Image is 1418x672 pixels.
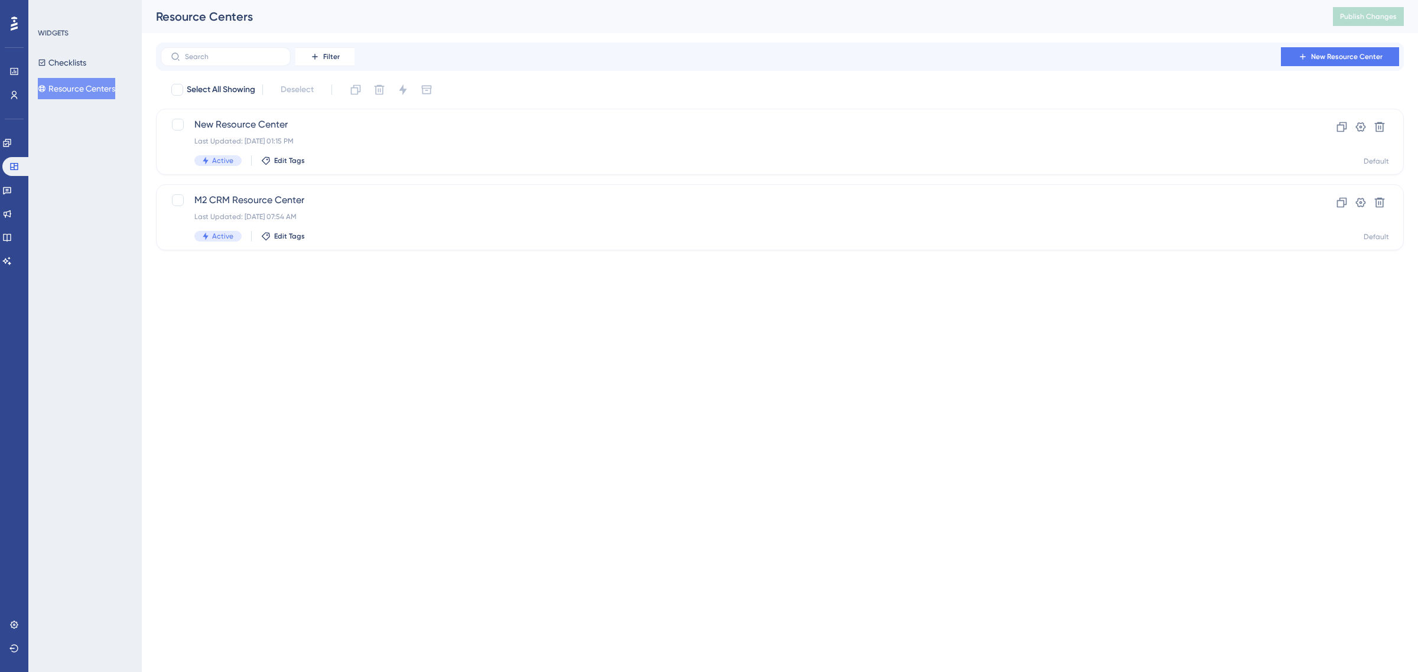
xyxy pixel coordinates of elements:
div: WIDGETS [38,28,69,38]
span: M2 CRM Resource Center [194,193,1271,207]
span: Active [212,156,233,165]
span: Deselect [281,83,314,97]
span: Edit Tags [274,156,305,165]
span: Filter [323,52,340,61]
div: Default [1364,232,1389,242]
span: Select All Showing [187,83,255,97]
button: Checklists [38,52,86,73]
span: Edit Tags [274,231,305,241]
div: Last Updated: [DATE] 07:54 AM [194,212,1271,221]
span: New Resource Center [1311,52,1383,61]
span: Active [212,231,233,241]
div: Default [1364,156,1389,166]
button: Publish Changes [1333,7,1404,26]
button: Filter [295,47,354,66]
button: Edit Tags [261,156,305,165]
div: Last Updated: [DATE] 01:15 PM [194,136,1271,146]
span: New Resource Center [194,118,1271,132]
button: New Resource Center [1281,47,1399,66]
input: Search [185,53,281,61]
span: Publish Changes [1340,12,1397,21]
button: Resource Centers [38,78,115,99]
button: Deselect [270,79,324,100]
div: Resource Centers [156,8,1303,25]
button: Edit Tags [261,231,305,241]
